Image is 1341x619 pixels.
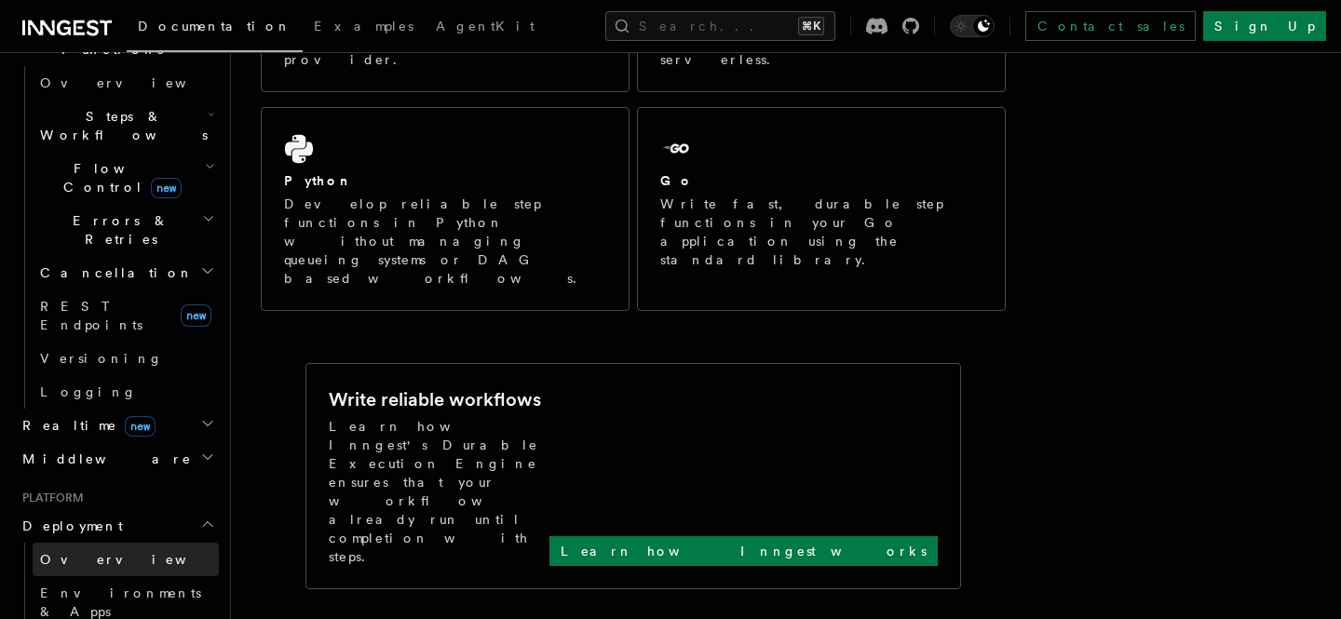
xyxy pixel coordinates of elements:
[798,17,824,35] kbd: ⌘K
[284,171,353,190] h2: Python
[15,416,156,435] span: Realtime
[138,19,291,34] span: Documentation
[33,263,194,282] span: Cancellation
[33,543,219,576] a: Overview
[40,299,142,332] span: REST Endpoints
[15,491,84,505] span: Platform
[284,195,606,288] p: Develop reliable step functions in Python without managing queueing systems or DAG based workflows.
[33,152,219,204] button: Flow Controlnew
[33,256,219,289] button: Cancellation
[33,100,219,152] button: Steps & Workflows
[660,171,694,190] h2: Go
[15,509,219,543] button: Deployment
[950,15,995,37] button: Toggle dark mode
[40,552,232,567] span: Overview
[1203,11,1326,41] a: Sign Up
[33,375,219,409] a: Logging
[40,75,232,90] span: Overview
[329,417,549,566] p: Learn how Inngest's Durable Execution Engine ensures that your workflow already run until complet...
[40,384,137,399] span: Logging
[15,66,219,409] div: Inngest Functions
[303,6,425,50] a: Examples
[660,195,982,269] p: Write fast, durable step functions in your Go application using the standard library.
[314,19,413,34] span: Examples
[33,289,219,342] a: REST Endpointsnew
[637,107,1006,311] a: GoWrite fast, durable step functions in your Go application using the standard library.
[15,450,192,468] span: Middleware
[127,6,303,52] a: Documentation
[33,204,219,256] button: Errors & Retries
[605,11,835,41] button: Search...⌘K
[1025,11,1196,41] a: Contact sales
[436,19,535,34] span: AgentKit
[329,386,541,412] h2: Write reliable workflows
[33,159,205,196] span: Flow Control
[15,517,123,535] span: Deployment
[15,409,219,442] button: Realtimenew
[181,304,211,327] span: new
[151,178,182,198] span: new
[15,442,219,476] button: Middleware
[125,416,156,437] span: new
[425,6,546,50] a: AgentKit
[561,542,927,560] p: Learn how Inngest works
[40,585,201,619] span: Environments & Apps
[261,107,630,311] a: PythonDevelop reliable step functions in Python without managing queueing systems or DAG based wo...
[33,66,219,100] a: Overview
[33,211,202,249] span: Errors & Retries
[33,342,219,375] a: Versioning
[33,107,208,144] span: Steps & Workflows
[40,351,163,366] span: Versioning
[549,536,938,566] a: Learn how Inngest works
